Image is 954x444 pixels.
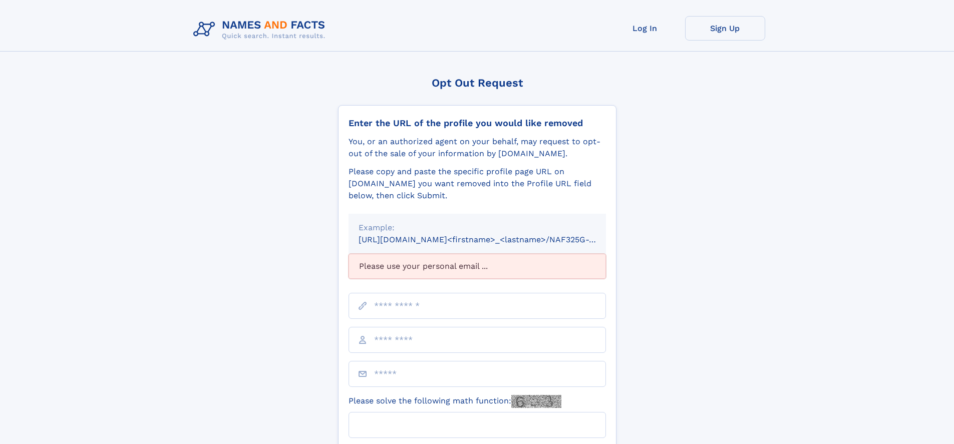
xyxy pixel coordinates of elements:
a: Log In [605,16,685,41]
div: Opt Out Request [338,77,616,89]
small: [URL][DOMAIN_NAME]<firstname>_<lastname>/NAF325G-xxxxxxxx [359,235,625,244]
a: Sign Up [685,16,765,41]
img: Logo Names and Facts [189,16,334,43]
div: Please use your personal email ... [349,254,606,279]
div: Enter the URL of the profile you would like removed [349,118,606,129]
div: Please copy and paste the specific profile page URL on [DOMAIN_NAME] you want removed into the Pr... [349,166,606,202]
div: You, or an authorized agent on your behalf, may request to opt-out of the sale of your informatio... [349,136,606,160]
label: Please solve the following math function: [349,395,561,408]
div: Example: [359,222,596,234]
